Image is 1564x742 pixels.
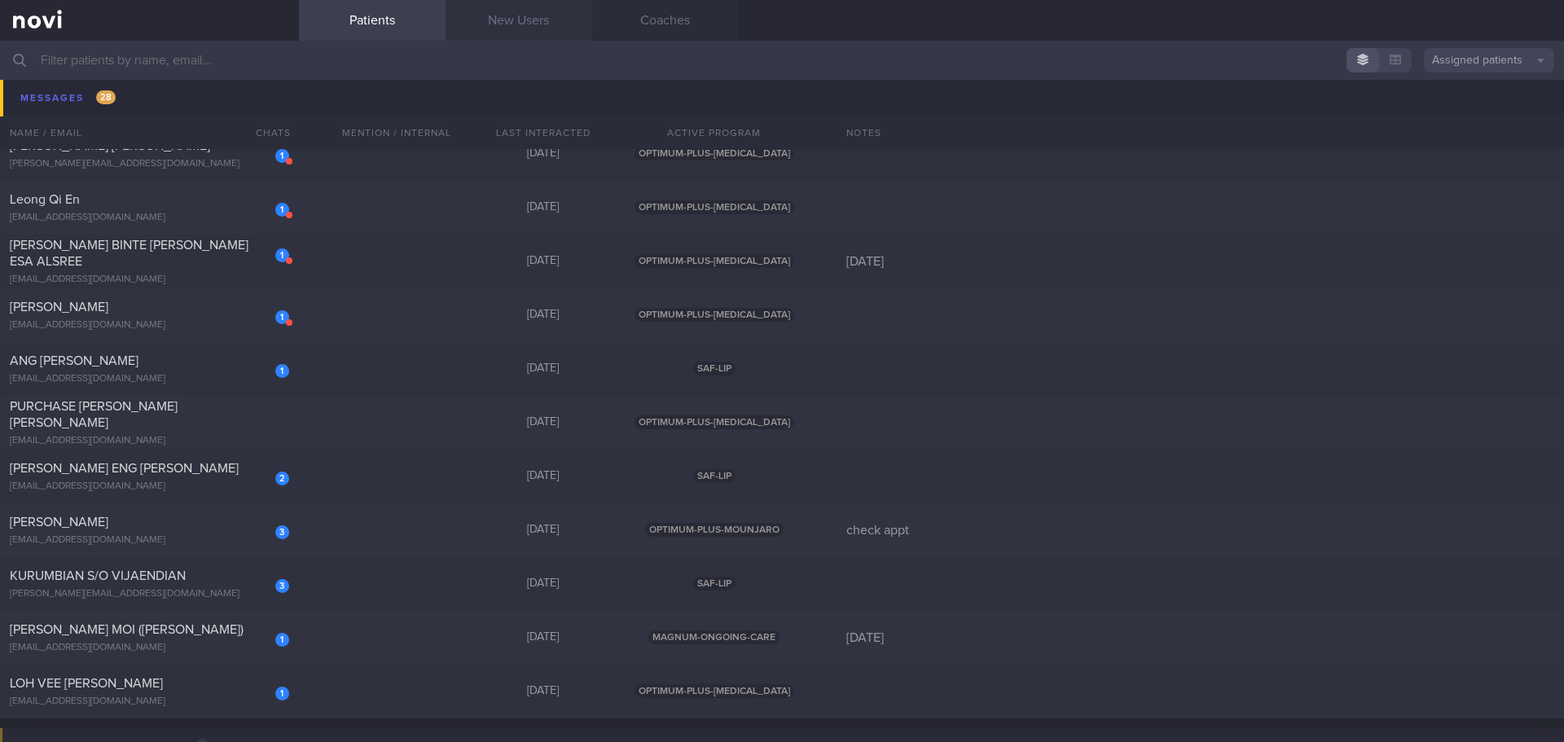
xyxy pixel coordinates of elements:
button: Assigned patients [1424,48,1554,72]
span: [PERSON_NAME] MOI ([PERSON_NAME]) [10,623,244,636]
div: [EMAIL_ADDRESS][DOMAIN_NAME] [10,104,289,116]
div: 1 [275,310,289,324]
span: OPTIMUM-PLUS-[MEDICAL_DATA] [635,93,794,107]
span: MAGNUM-ONGOING-CARE [648,630,780,644]
span: [PERSON_NAME] [10,301,108,314]
span: [PERSON_NAME] BINTE [PERSON_NAME] ESA ALSREE [10,239,248,268]
div: [DATE] [470,254,617,269]
div: [DATE] [470,415,617,430]
span: [PERSON_NAME] ENG [PERSON_NAME] [10,462,239,475]
span: LOH VEE [PERSON_NAME] [10,677,163,690]
div: [EMAIL_ADDRESS][DOMAIN_NAME] [10,435,289,447]
div: [DATE] [470,630,617,645]
div: [EMAIL_ADDRESS][DOMAIN_NAME] [10,274,289,286]
span: OPTIMUM-PLUS-[MEDICAL_DATA] [635,200,794,214]
div: [DATE] [470,684,617,699]
div: 1 [275,364,289,378]
div: 1 [275,248,289,262]
span: SAF-LIP [693,469,736,483]
div: [EMAIL_ADDRESS][DOMAIN_NAME] [10,696,289,708]
div: check appt [837,92,1564,108]
div: [DATE] [470,93,617,108]
div: 1 [275,149,289,163]
div: 1 [275,203,289,217]
span: OPTIMUM-PLUS-[MEDICAL_DATA] [635,254,794,268]
span: SAF-LIP [693,362,736,375]
div: [DATE] [470,523,617,538]
div: [PERSON_NAME][EMAIL_ADDRESS][DOMAIN_NAME] [10,158,289,170]
div: [EMAIL_ADDRESS][DOMAIN_NAME] [10,373,289,385]
div: [EMAIL_ADDRESS][DOMAIN_NAME] [10,481,289,493]
span: [PERSON_NAME] [PERSON_NAME] [10,139,210,152]
span: SAF-LIP [693,577,736,591]
div: [EMAIL_ADDRESS][DOMAIN_NAME] [10,319,289,331]
span: ANG [PERSON_NAME] [10,354,138,367]
span: PURCHASE [PERSON_NAME] [PERSON_NAME] [10,400,178,429]
div: [DATE] [470,147,617,161]
div: [DATE] [470,577,617,591]
div: 1 [275,633,289,647]
span: OPTIMUM-PLUS-[MEDICAL_DATA] [635,308,794,322]
div: [EMAIL_ADDRESS][DOMAIN_NAME] [10,642,289,654]
div: 2 [275,472,289,485]
span: [PERSON_NAME] [10,516,108,529]
div: [EMAIL_ADDRESS][DOMAIN_NAME] [10,534,289,547]
div: 3 [275,579,289,593]
span: KURUMBIAN S/O VIJAENDIAN [10,569,186,582]
div: [EMAIL_ADDRESS][DOMAIN_NAME] [10,212,289,224]
div: check appt [837,522,1564,538]
span: OPTIMUM-PLUS-[MEDICAL_DATA] [635,684,794,698]
span: OPTIMUM-PLUS-[MEDICAL_DATA] [635,415,794,429]
div: [DATE] [470,469,617,484]
div: 3 [275,525,289,539]
div: 1 [275,687,289,700]
div: [DATE] [837,253,1564,270]
span: OPTIMUM-PLUS-MOUNJARO [645,523,784,537]
div: 1 [275,95,289,109]
span: [PERSON_NAME] (CLAIRE) [10,86,161,99]
span: Leong Qi En [10,193,80,206]
div: [DATE] [470,308,617,323]
span: OPTIMUM-PLUS-[MEDICAL_DATA] [635,147,794,160]
div: [PERSON_NAME][EMAIL_ADDRESS][DOMAIN_NAME] [10,588,289,600]
div: [DATE] [837,630,1564,646]
div: [DATE] [470,200,617,215]
div: [DATE] [470,362,617,376]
